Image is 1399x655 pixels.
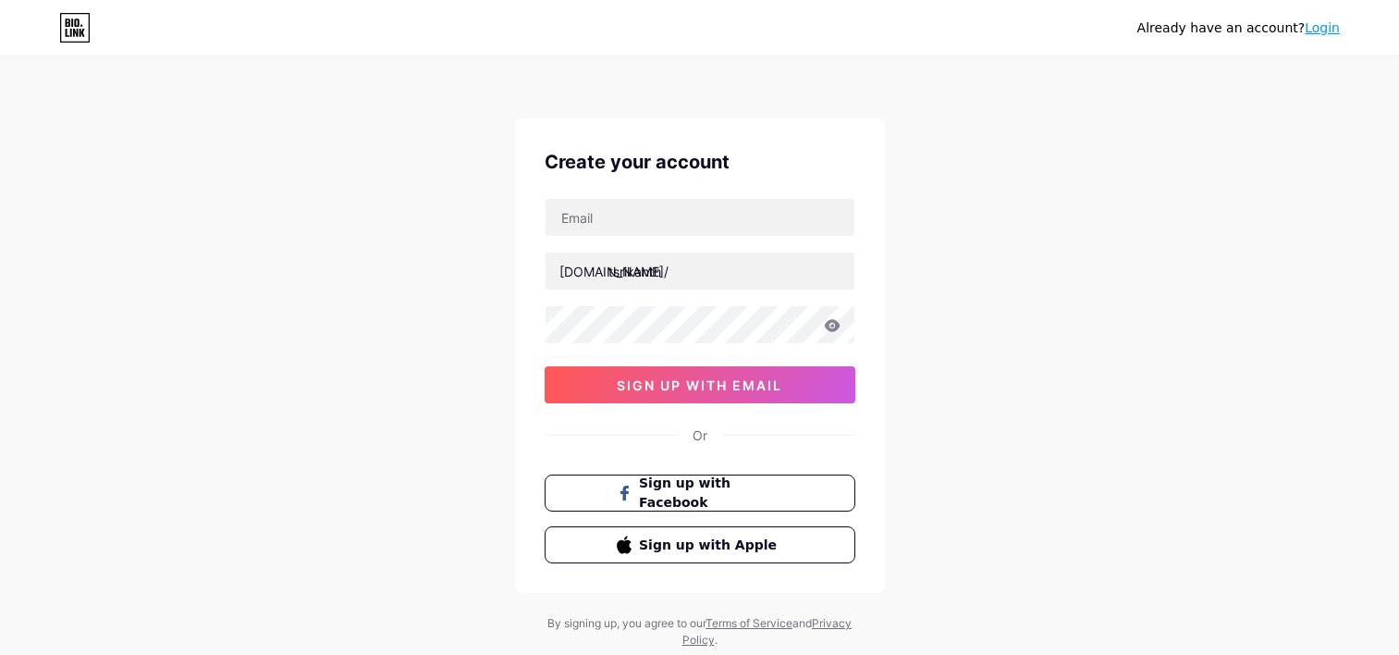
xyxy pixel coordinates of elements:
[559,262,669,281] div: [DOMAIN_NAME]/
[545,148,855,176] div: Create your account
[639,536,782,555] span: Sign up with Apple
[545,366,855,403] button: sign up with email
[543,615,857,649] div: By signing up, you agree to our and .
[639,474,782,513] span: Sign up with Facebook
[617,377,782,393] span: sign up with email
[693,426,707,445] div: Or
[1137,19,1340,38] div: Already have an account?
[546,253,854,290] input: username
[545,475,855,512] button: Sign up with Facebook
[546,199,854,236] input: Email
[706,616,792,630] a: Terms of Service
[545,526,855,563] button: Sign up with Apple
[1305,20,1340,35] a: Login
